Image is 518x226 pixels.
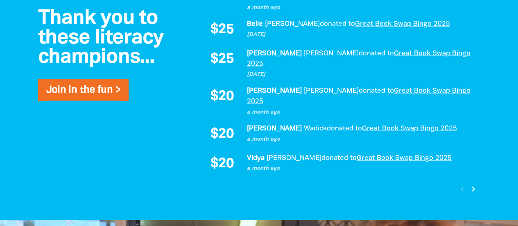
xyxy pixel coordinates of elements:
[356,155,451,161] a: Great Book Swap Bingo 2025
[247,88,470,105] a: Great Book Swap Bingo 2025
[247,50,301,57] em: [PERSON_NAME]
[468,183,479,194] button: Next page
[303,126,326,132] em: Wadick
[210,23,234,37] span: $25
[46,85,120,95] a: Join in the fun >
[358,50,394,57] span: donated to
[303,50,358,57] em: [PERSON_NAME]
[38,9,164,67] span: Thank you to these literacy champions...
[210,53,234,66] span: $25
[247,31,472,39] p: [DATE]
[303,88,358,94] em: [PERSON_NAME]
[210,90,234,104] span: $20
[247,164,472,173] p: a month ago
[355,21,450,27] a: Great Book Swap Bingo 2025
[210,128,234,142] span: $20
[247,135,472,144] p: a month ago
[265,21,319,27] em: [PERSON_NAME]
[247,71,472,79] p: [DATE]
[247,155,264,161] em: Vidya
[358,88,394,94] span: donated to
[362,126,457,132] a: Great Book Swap Bingo 2025
[468,184,478,194] i: chevron_right
[326,126,362,132] span: donated to
[321,155,356,161] span: donated to
[247,108,472,116] p: a month ago
[247,126,301,132] em: [PERSON_NAME]
[247,88,301,94] em: [PERSON_NAME]
[266,155,321,161] em: [PERSON_NAME]
[247,21,262,27] em: Belle
[247,4,472,12] p: a month ago
[319,21,355,27] span: donated to
[210,157,234,171] span: $20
